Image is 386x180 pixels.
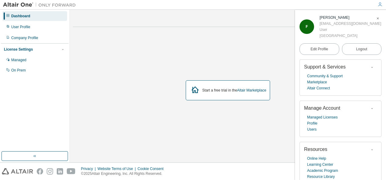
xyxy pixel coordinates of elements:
span: Resources [304,147,327,152]
div: Website Terms of Use [97,166,137,171]
a: Profile [307,120,317,126]
a: Resource Library [307,174,335,180]
p: © 2025 Altair Engineering, Inc. All Rights Reserved. [81,171,167,176]
div: Cookie Consent [137,166,167,171]
a: Altair Marketplace [237,88,266,92]
div: License Settings [4,47,33,52]
a: Altair Connect [307,85,330,91]
a: Marketplace [307,79,327,85]
img: instagram.svg [47,168,53,175]
img: altair_logo.svg [2,168,33,175]
img: youtube.svg [67,168,76,175]
button: Logout [342,43,382,55]
div: FUNMILAYO OLUDEMI [320,15,381,21]
span: Manage Account [304,105,340,111]
span: Support & Services [304,64,346,69]
div: Dashboard [11,14,30,18]
div: On Prem [11,68,26,73]
div: User Profile [11,25,30,29]
a: Edit Profile [300,43,339,55]
div: Company Profile [11,35,38,40]
img: facebook.svg [37,168,43,175]
div: [EMAIL_ADDRESS][DOMAIN_NAME] [320,21,381,27]
a: Users [307,126,317,132]
a: Online Help [307,155,326,162]
div: Privacy [81,166,97,171]
div: User [320,27,381,33]
div: Start a free trial in the [202,88,266,93]
span: Logout [356,46,367,52]
img: linkedin.svg [57,168,63,175]
span: Edit Profile [310,47,328,52]
span: F [306,25,308,29]
div: [GEOGRAPHIC_DATA] [320,33,381,39]
a: Learning Center [307,162,333,168]
a: Community & Support [307,73,343,79]
a: Managed Licenses [307,114,338,120]
a: Academic Program [307,168,338,174]
div: Managed [11,58,26,62]
img: Altair One [3,2,79,8]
